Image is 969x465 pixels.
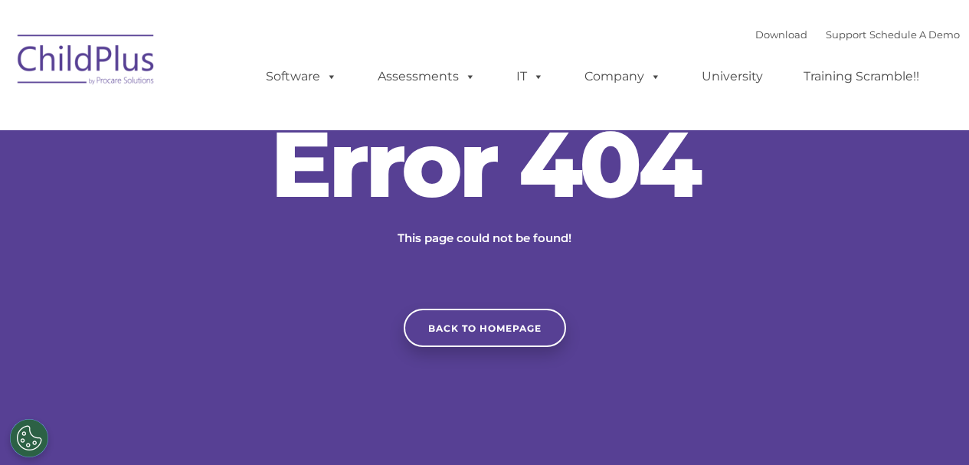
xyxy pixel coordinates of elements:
[826,28,866,41] a: Support
[501,61,559,92] a: IT
[324,229,646,247] p: This page could not be found!
[755,28,960,41] font: |
[362,61,491,92] a: Assessments
[255,118,715,210] h2: Error 404
[10,24,163,100] img: ChildPlus by Procare Solutions
[250,61,352,92] a: Software
[755,28,807,41] a: Download
[869,28,960,41] a: Schedule A Demo
[404,309,566,347] a: Back to homepage
[686,61,778,92] a: University
[10,419,48,457] button: Cookies Settings
[788,61,935,92] a: Training Scramble!!
[569,61,676,92] a: Company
